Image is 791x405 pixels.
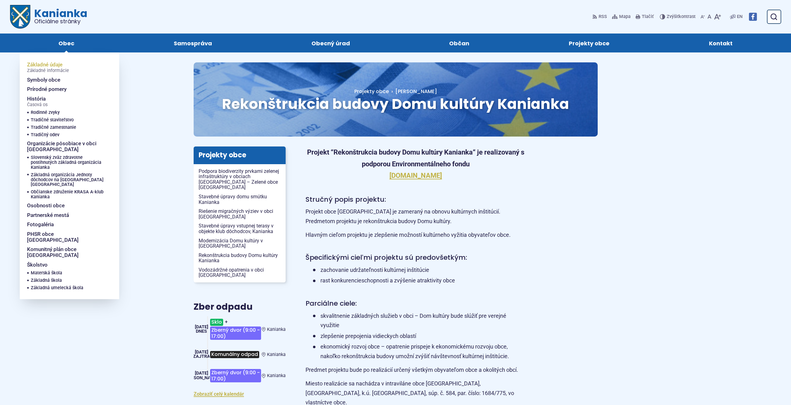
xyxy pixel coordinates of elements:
button: Zvýšiťkontrast [660,10,697,23]
a: Obec [15,34,118,52]
span: História [27,94,48,109]
a: Školstvo [27,260,94,270]
span: Parciálne ciele: [306,299,357,308]
a: Mapa [611,10,632,23]
span: Kanianka [30,8,87,24]
h3: Zber odpadu [194,302,286,312]
span: Tlačiť [642,14,654,20]
span: [DATE] [195,371,208,376]
span: EN [737,13,743,20]
a: Prírodné pomery [27,84,104,94]
a: Obecný úrad [268,34,393,52]
a: PHSR obce [GEOGRAPHIC_DATA] [27,229,104,245]
span: Oficiálne stránky [34,19,87,24]
span: Kanianka [267,327,286,332]
p: Hlavným cieľom projektu je zlepšenie možností kultúrneho vyžitia obyvateľov obce. [306,230,526,240]
span: Tradičné zamestnanie [31,124,76,131]
button: Zväčšiť veľkosť písma [713,10,722,23]
a: Zberný dvor (9:00 - 17:00) Kanianka [DATE] [PERSON_NAME] [194,367,286,385]
li: skvalitnenie základných služieb v obci – Dom kultúry bude slúžiť pre verejné využitie [313,311,526,330]
span: Školstvo [27,260,48,270]
span: Tradičný odev [31,131,59,139]
a: Osobnosti obce [27,201,104,210]
a: Základné údajeZákladné informácie [27,60,104,75]
a: Symboly obce [27,75,104,85]
a: Rekonštrukcia budovy Domu kultúry Kanianka [194,251,286,265]
a: Samospráva [130,34,255,52]
a: Partnerské mestá [27,210,104,220]
strong: Projekt “Rekonštrukcia budovy Domu kultúry Kanianka“ je realizovaný s podporou Environmentálneho ... [307,148,524,168]
a: Rodinné zvyky [31,109,102,116]
a: Tradičné zamestnanie [31,124,102,131]
a: [PERSON_NAME] [389,88,437,95]
li: zachovanie udržateľnosti kultúrnej inštitúcie [313,265,526,275]
span: Komunálny odpad [210,351,259,358]
span: Špecifickými cieľmi projektu sú predovšetkým: [306,253,467,262]
span: Mapa [619,13,631,20]
a: Zobraziť celý kalendár [194,391,244,397]
span: Zvýšiť [667,14,679,19]
a: Základná škola [31,277,102,284]
span: Fotogaléria [27,220,54,229]
a: [DOMAIN_NAME] [389,172,442,179]
button: Zmenšiť veľkosť písma [699,10,706,23]
a: Občianske združenie KRASA A-klub Kanianka [31,188,104,201]
span: Dnes [196,329,207,334]
a: Organizácie pôsobiace v obci [GEOGRAPHIC_DATA] [27,139,104,154]
img: Prejsť na domovskú stránku [10,5,30,29]
span: Kanianka [267,373,286,378]
span: Občan [449,34,469,52]
span: Materská škola [31,269,62,277]
p: Projekt obce [GEOGRAPHIC_DATA] je zameraný na obnovu kultúrnych inštitúcií. Predmetom projektu je... [306,207,526,226]
a: Kontakt [665,34,776,52]
span: Kontakt [709,34,733,52]
a: HistóriaČasová os [27,94,94,109]
a: Komunitný plán obce [GEOGRAPHIC_DATA] [27,245,104,260]
span: [DATE] [195,324,208,330]
span: Tradičné staviteľstvo [31,116,74,124]
button: Tlačiť [634,10,655,23]
a: Slovenský zväz zdravotne postihnutých základná organizácia Kanianka [31,154,104,171]
span: Sklo [210,319,223,326]
span: Základné informácie [27,68,69,73]
span: Rodinné zvyky [31,109,60,116]
span: Samospráva [174,34,212,52]
a: Sklo+Zberný dvor (9:00 - 17:00) Kanianka [DATE] Dnes [194,316,286,342]
span: Vodozádržné opatrenia v obci [GEOGRAPHIC_DATA] [199,265,281,280]
a: Modernizácia Domu kultúry v [GEOGRAPHIC_DATA] [194,236,286,251]
a: Podpora biodiverzity prvkami zelenej infraštruktúry v obciach [GEOGRAPHIC_DATA] – Zelené obce [GE... [194,167,286,192]
button: Nastaviť pôvodnú veľkosť písma [706,10,713,23]
span: Časová os [27,102,48,107]
img: Prejsť na Facebook stránku [749,13,757,21]
a: Materská škola [31,269,102,277]
span: Stavebné úpravy vstupnej terasy v objekte klub dôchodcov, Kanianka [199,221,281,236]
a: Fotogaléria [27,220,104,229]
span: Základná škola [31,277,62,284]
a: Projekty obce [354,88,389,95]
h3: Projekty obce [194,146,286,164]
span: Zberný dvor (9:00 - 17:00) [210,326,261,340]
span: Osobnosti obce [27,201,65,210]
span: [PERSON_NAME] [395,88,437,95]
span: Rekonštrukcia budovy Domu kultúry Kanianka [222,94,569,114]
span: Modernizácia Domu kultúry v [GEOGRAPHIC_DATA] [199,236,281,251]
span: Zberný dvor (9:00 - 17:00) [210,369,261,382]
span: Obec [58,34,74,52]
li: rast konkurencieschopnosti a zvýšenie atraktivity obce [313,276,526,286]
a: Logo Kanianka, prejsť na domovskú stránku. [10,5,87,29]
a: Stavebné úpravy vstupnej terasy v objekte klub dôchodcov, Kanianka [194,221,286,236]
span: Základná umelecká škola [31,284,83,292]
span: Prírodné pomery [27,84,67,94]
span: Stavebné úpravy domu smútku Kanianka [199,192,281,207]
a: Projekty obce [525,34,653,52]
a: EN [736,13,744,20]
span: Základné údaje [27,60,69,75]
a: Tradičné staviteľstvo [31,116,102,124]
